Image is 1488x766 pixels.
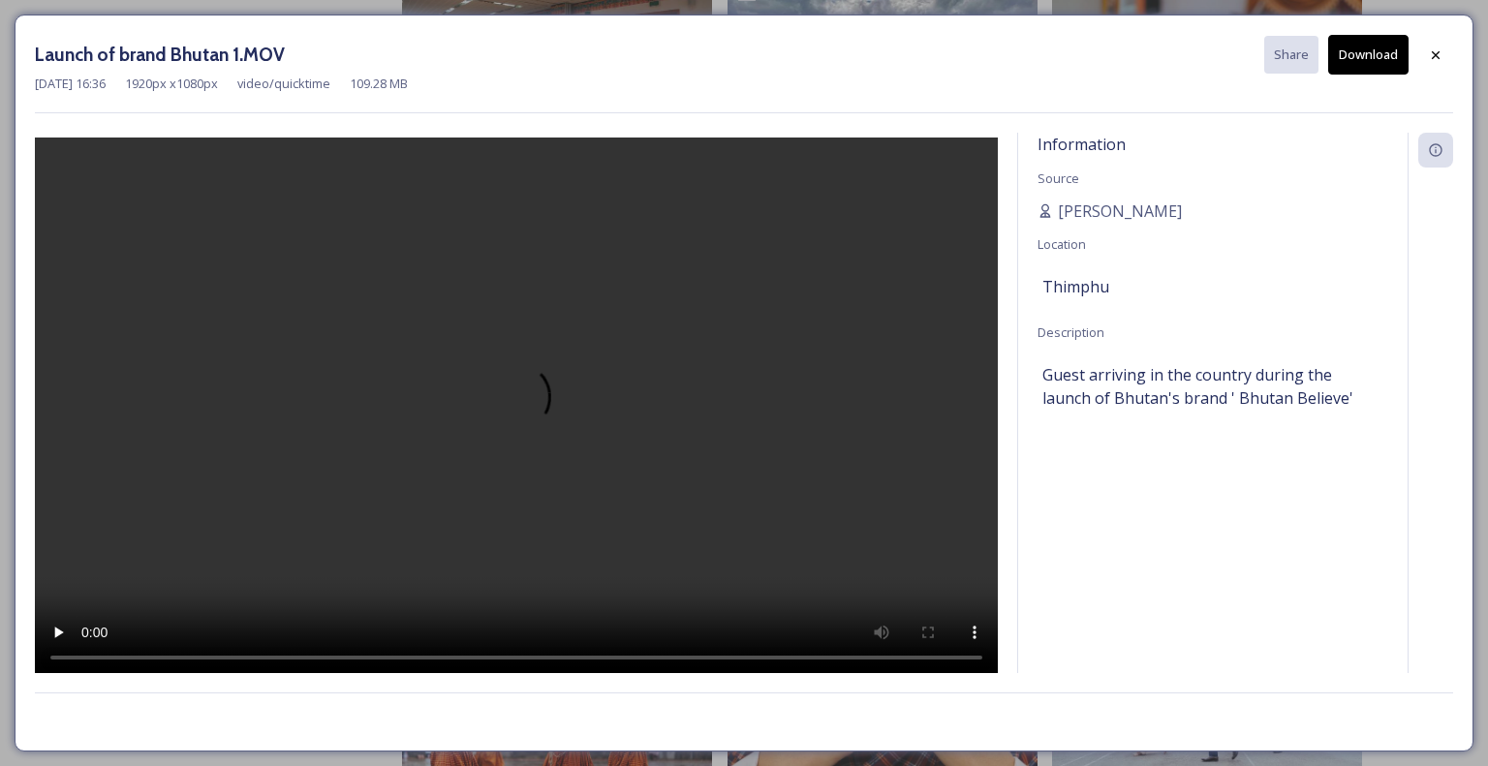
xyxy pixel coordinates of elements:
[1038,235,1086,253] span: Location
[1042,363,1383,410] span: Guest arriving in the country during the launch of Bhutan's brand ' Bhutan Believe'
[237,75,330,93] span: video/quicktime
[1038,134,1126,155] span: Information
[1058,199,1182,223] span: [PERSON_NAME]
[350,75,408,93] span: 109.28 MB
[35,41,285,69] h3: Launch of brand Bhutan 1.MOV
[35,75,106,93] span: [DATE] 16:36
[1264,36,1318,74] button: Share
[1038,169,1079,187] span: Source
[1328,35,1409,75] button: Download
[125,75,218,93] span: 1920 px x 1080 px
[1042,275,1109,298] span: Thimphu
[1038,323,1104,341] span: Description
